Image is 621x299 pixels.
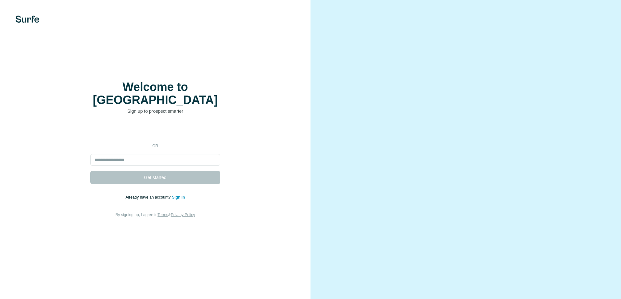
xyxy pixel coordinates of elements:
[90,108,220,114] p: Sign up to prospect smarter
[171,213,195,217] a: Privacy Policy
[145,143,166,149] p: or
[158,213,168,217] a: Terms
[90,81,220,107] h1: Welcome to [GEOGRAPHIC_DATA]
[87,124,223,138] iframe: Sign in with Google Button
[172,195,185,200] a: Sign in
[16,16,39,23] img: Surfe's logo
[126,195,172,200] span: Already have an account?
[116,213,195,217] span: By signing up, I agree to &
